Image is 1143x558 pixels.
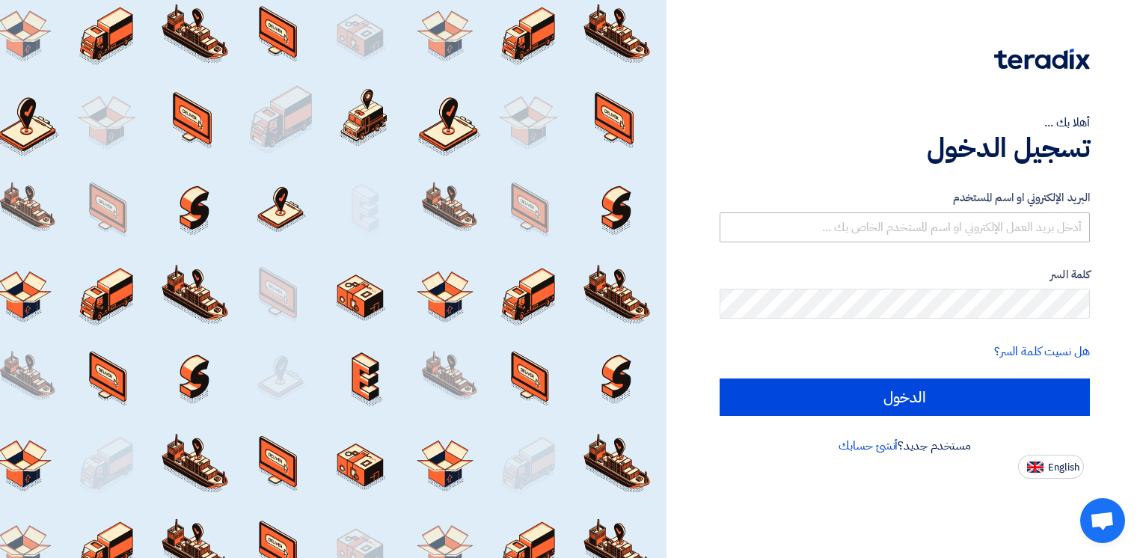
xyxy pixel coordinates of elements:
div: أهلا بك ... [720,114,1090,132]
input: الدخول [720,378,1090,416]
span: English [1048,462,1079,473]
img: Teradix logo [994,49,1090,70]
label: كلمة السر [720,266,1090,283]
img: en-US.png [1027,462,1044,473]
div: مستخدم جديد؟ [720,437,1090,455]
a: أنشئ حسابك [839,437,898,455]
label: البريد الإلكتروني او اسم المستخدم [720,189,1090,206]
input: أدخل بريد العمل الإلكتروني او اسم المستخدم الخاص بك ... [720,212,1090,242]
h1: تسجيل الدخول [720,132,1090,165]
a: هل نسيت كلمة السر؟ [994,343,1090,361]
a: Open chat [1080,498,1125,543]
button: English [1018,455,1084,479]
